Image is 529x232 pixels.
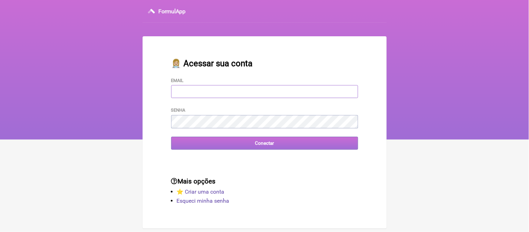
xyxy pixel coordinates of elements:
label: Senha [171,107,186,113]
a: ⭐️ Criar uma conta [177,188,225,195]
h3: Mais opções [171,178,358,185]
h3: FormulApp [158,8,186,15]
a: Esqueci minha senha [177,197,229,204]
input: Conectar [171,137,358,150]
h2: 👩🏼‍⚕️ Acessar sua conta [171,59,358,68]
label: Email [171,78,184,83]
